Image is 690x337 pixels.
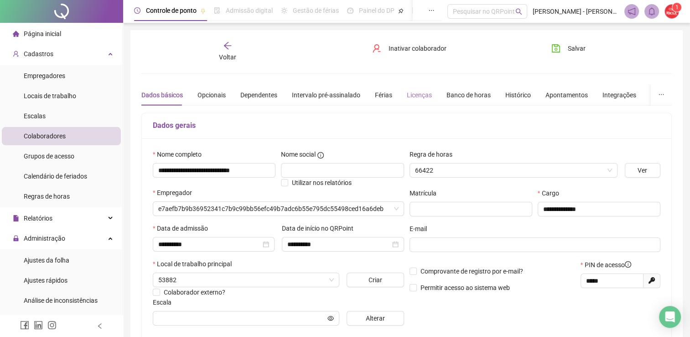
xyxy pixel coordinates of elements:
[24,257,69,264] span: Ajustes da folha
[47,321,57,330] span: instagram
[415,163,612,177] span: 66422
[602,90,636,100] div: Integrações
[214,7,220,14] span: file-done
[347,311,404,326] button: Alterar
[505,90,531,100] div: Histórico
[24,153,74,160] span: Grupos de acesso
[398,8,404,14] span: pushpin
[420,284,510,291] span: Permitir acesso ao sistema web
[347,273,404,287] button: Criar
[366,313,385,323] span: Alterar
[625,261,631,268] span: info-circle
[13,215,19,221] span: file
[146,7,197,14] span: Controle de ponto
[24,277,67,284] span: Ajustes rápidos
[20,321,29,330] span: facebook
[158,202,399,216] span: e7aefb7b9b36952341c7b9c99bb56efc49b7adc6b55e795dc55498ced16a6deb
[389,43,446,53] span: Inativar colaborador
[375,90,392,100] div: Férias
[665,5,679,18] img: 67733
[153,149,208,159] label: Nome completo
[153,259,238,269] label: Local de trabalho principal
[24,50,53,58] span: Cadastros
[153,297,177,307] label: Escala
[153,188,198,198] label: Empregador
[533,6,619,16] span: [PERSON_NAME] - [PERSON_NAME] [PERSON_NAME]
[675,4,679,11] span: 1
[97,323,103,329] span: left
[293,7,339,14] span: Gestão de férias
[410,224,433,234] label: E-mail
[545,90,588,100] div: Apontamentos
[372,44,381,53] span: user-delete
[24,72,65,79] span: Empregadores
[13,51,19,57] span: user-add
[368,275,382,285] span: Criar
[34,321,43,330] span: linkedin
[365,41,453,56] button: Inativar colaborador
[648,7,656,16] span: bell
[24,92,76,100] span: Locais de trabalho
[327,315,334,321] span: eye
[545,41,592,56] button: Salvar
[24,173,87,180] span: Calendário de feriados
[410,149,458,159] label: Regra de horas
[538,188,565,198] label: Cargo
[240,90,277,100] div: Dependentes
[585,260,631,270] span: PIN de acesso
[153,120,660,131] h5: Dados gerais
[164,289,225,296] span: Colaborador externo?
[24,193,70,200] span: Regras de horas
[651,84,672,105] button: ellipsis
[24,132,66,140] span: Colaboradores
[281,7,287,14] span: sun
[410,188,442,198] label: Matrícula
[24,112,46,120] span: Escalas
[153,223,214,233] label: Data de admissão
[24,30,61,37] span: Página inicial
[13,235,19,242] span: lock
[658,91,664,98] span: ellipsis
[24,215,52,222] span: Relatórios
[13,31,19,37] span: home
[446,90,491,100] div: Banco de horas
[281,149,316,159] span: Nome social
[628,7,636,16] span: notification
[134,7,140,14] span: clock-circle
[625,163,660,178] button: Ver
[141,90,183,100] div: Dados básicos
[568,43,586,53] span: Salvar
[515,8,522,15] span: search
[551,44,560,53] span: save
[347,7,353,14] span: dashboard
[359,7,394,14] span: Painel do DP
[223,41,232,50] span: arrow-left
[659,306,681,328] div: Open Intercom Messenger
[158,273,334,287] span: 53882
[226,7,273,14] span: Admissão digital
[420,268,523,275] span: Comprovante de registro por e-mail?
[317,152,324,158] span: info-circle
[282,223,359,233] label: Data de início no QRPoint
[200,8,206,14] span: pushpin
[407,90,432,100] div: Licenças
[24,297,98,304] span: Análise de inconsistências
[672,3,681,12] sup: Atualize o seu contato no menu Meus Dados
[412,7,418,14] span: book
[638,165,647,175] span: Ver
[219,53,236,61] span: Voltar
[428,7,435,14] span: ellipsis
[292,179,352,186] span: Utilizar nos relatórios
[292,90,360,100] div: Intervalo pré-assinalado
[24,235,65,242] span: Administração
[197,90,226,100] div: Opcionais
